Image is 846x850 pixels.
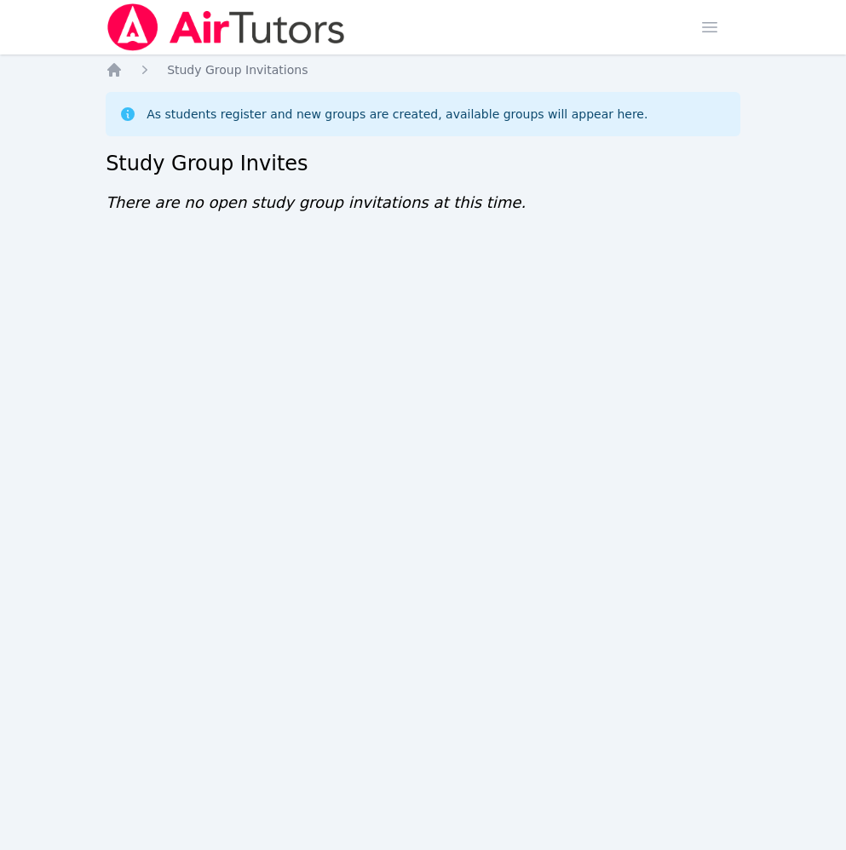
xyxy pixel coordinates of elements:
[106,150,740,177] h2: Study Group Invites
[106,193,526,211] span: There are no open study group invitations at this time.
[167,63,308,77] span: Study Group Invitations
[106,61,740,78] nav: Breadcrumb
[106,3,347,51] img: Air Tutors
[167,61,308,78] a: Study Group Invitations
[147,106,647,123] div: As students register and new groups are created, available groups will appear here.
